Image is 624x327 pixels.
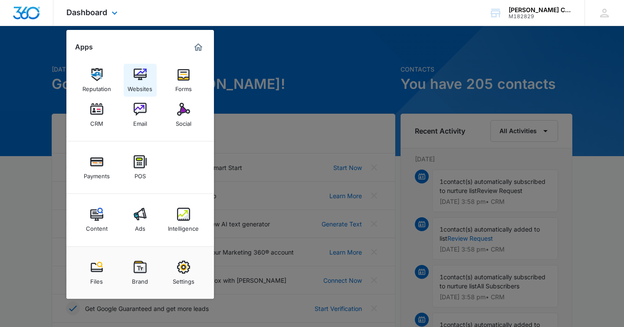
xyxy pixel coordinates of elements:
div: Content [86,221,108,232]
div: Forms [175,81,192,92]
div: Email [133,116,147,127]
div: Payments [84,168,110,180]
a: Reputation [80,64,113,97]
div: Websites [128,81,152,92]
a: POS [124,151,157,184]
a: Files [80,256,113,289]
div: Ads [135,221,145,232]
div: Reputation [82,81,111,92]
span: Dashboard [66,8,107,17]
a: Content [80,203,113,236]
a: Ads [124,203,157,236]
div: account name [509,7,572,13]
a: Settings [167,256,200,289]
a: Brand [124,256,157,289]
a: Forms [167,64,200,97]
div: account id [509,13,572,20]
a: CRM [80,98,113,131]
a: Intelligence [167,203,200,236]
div: Files [90,274,103,285]
a: Social [167,98,200,131]
a: Marketing 360® Dashboard [191,40,205,54]
div: POS [135,168,146,180]
div: Intelligence [168,221,199,232]
a: Websites [124,64,157,97]
div: Settings [173,274,194,285]
h2: Apps [75,43,93,51]
div: Brand [132,274,148,285]
div: Social [176,116,191,127]
a: Email [124,98,157,131]
div: CRM [90,116,103,127]
a: Payments [80,151,113,184]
